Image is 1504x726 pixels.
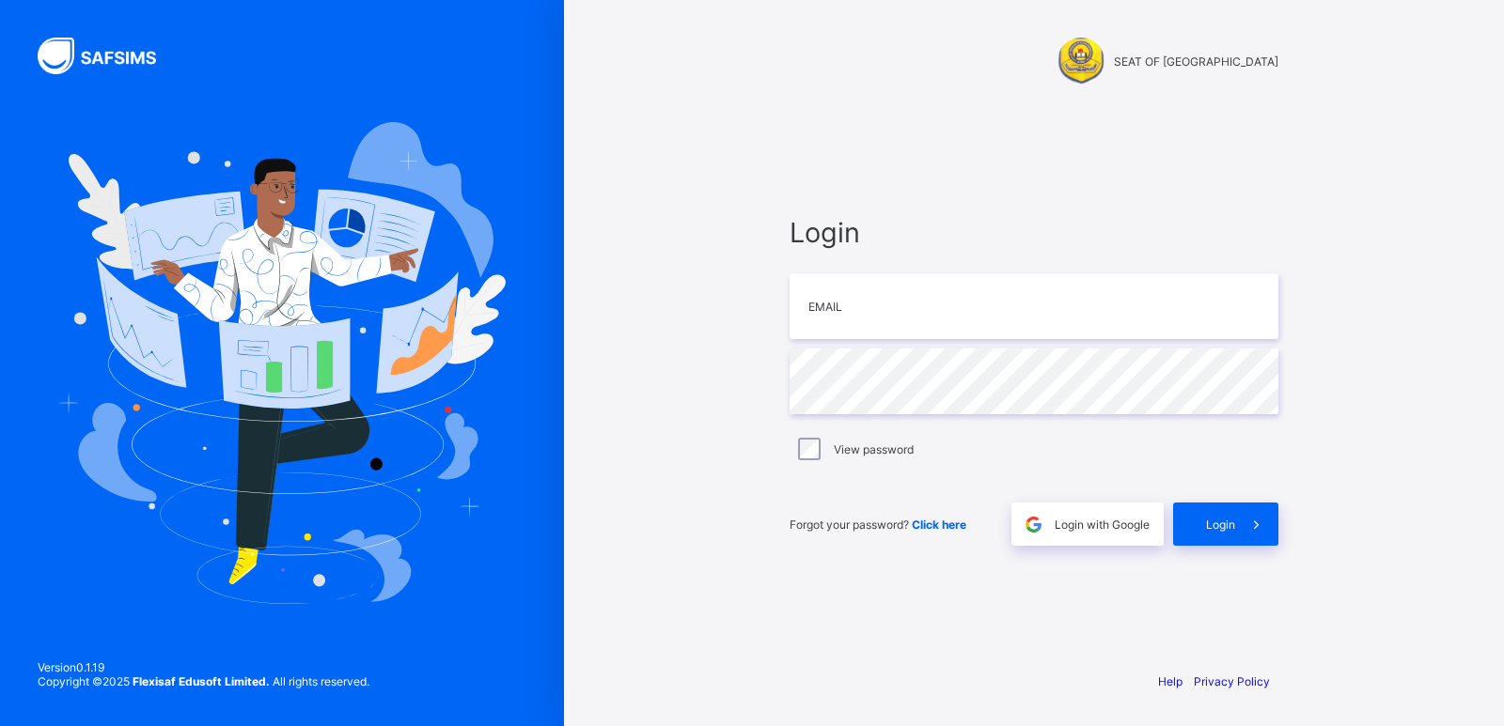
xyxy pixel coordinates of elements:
span: Login [1206,517,1235,532]
strong: Flexisaf Edusoft Limited. [133,674,270,688]
span: Login with Google [1055,517,1150,532]
a: Help [1158,674,1183,688]
span: SEAT OF [GEOGRAPHIC_DATA] [1114,54,1278,69]
a: Privacy Policy [1194,674,1270,688]
img: SAFSIMS Logo [38,38,179,74]
span: Version 0.1.19 [38,660,369,674]
span: Forgot your password? [790,517,966,532]
img: google.396cfc9801f0270233282035f929180a.svg [1023,514,1044,535]
span: Copyright © 2025 All rights reserved. [38,674,369,688]
img: Hero Image [58,122,506,603]
label: View password [834,442,914,456]
a: Click here [912,517,966,532]
span: Login [790,216,1278,249]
